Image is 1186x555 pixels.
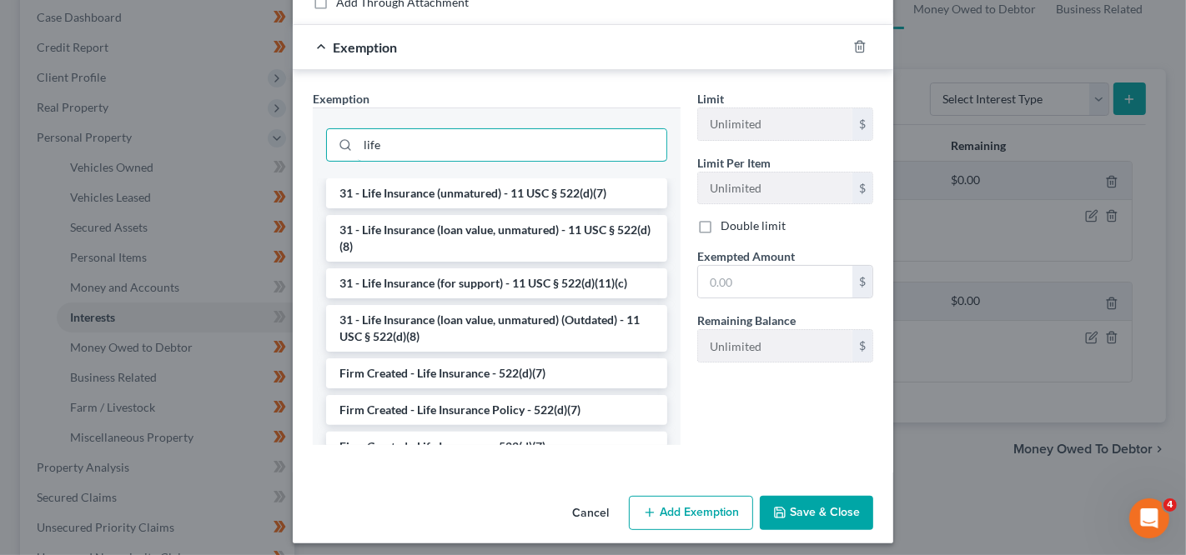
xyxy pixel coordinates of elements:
[698,330,852,362] input: --
[326,268,667,298] li: 31 - Life Insurance (for support) - 11 USC § 522(d)(11)(c)
[852,330,872,362] div: $
[313,92,369,106] span: Exemption
[358,129,666,161] input: Search exemption rules...
[698,108,852,140] input: --
[1163,498,1177,512] span: 4
[697,92,724,106] span: Limit
[760,496,873,531] button: Save & Close
[698,266,852,297] input: 0.00
[1129,498,1169,538] iframe: Intercom live chat
[697,249,795,263] span: Exempted Amount
[852,266,872,297] div: $
[326,215,667,262] li: 31 - Life Insurance (loan value, unmatured) - 11 USC § 522(d)(8)
[326,178,667,208] li: 31 - Life Insurance (unmatured) - 11 USC § 522(d)(7)
[697,312,796,329] label: Remaining Balance
[326,395,667,425] li: Firm Created - Life Insurance Policy - 522(d)(7)
[333,39,397,55] span: Exemption
[852,172,872,204] div: $
[326,305,667,352] li: 31 - Life Insurance (loan value, unmatured) (Outdated) - 11 USC § 522(d)(8)
[326,432,667,462] li: Firm Created - Life Insurance - 522(d)(7)
[629,496,753,531] button: Add Exemption
[852,108,872,140] div: $
[559,497,622,531] button: Cancel
[326,358,667,388] li: Firm Created - Life Insurance - 522(d)(7)
[698,172,852,204] input: --
[697,154,771,172] label: Limit Per Item
[721,217,786,234] label: Double limit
